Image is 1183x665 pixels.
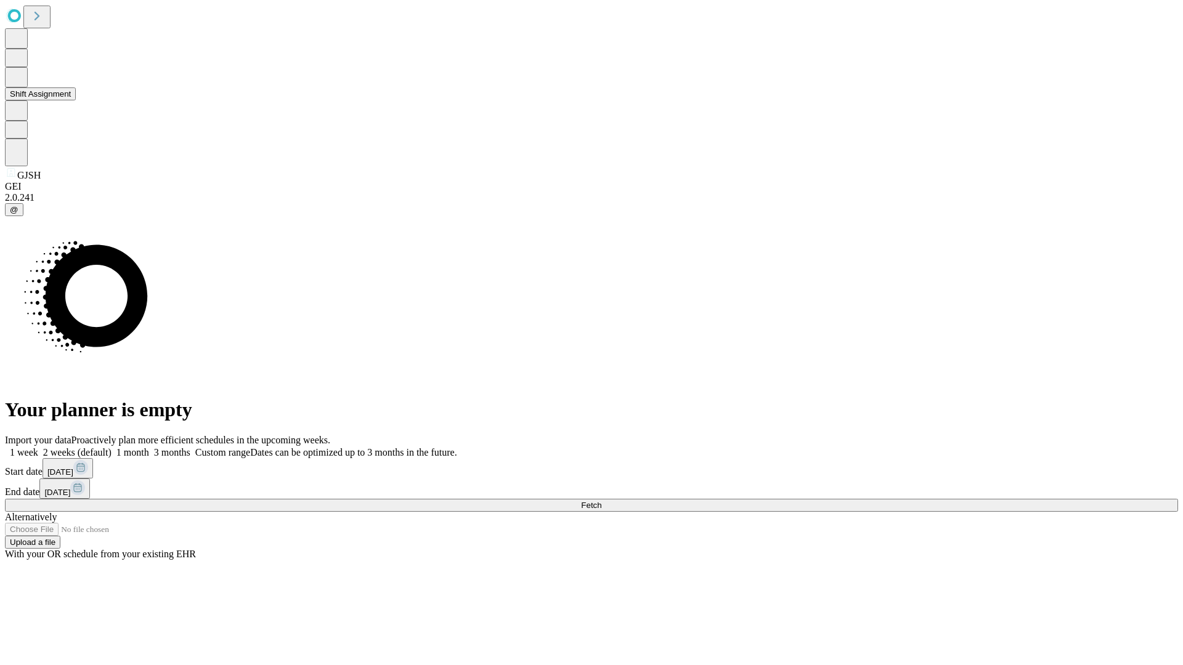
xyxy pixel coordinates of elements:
[116,447,149,457] span: 1 month
[43,458,93,478] button: [DATE]
[5,435,71,445] span: Import your data
[10,447,38,457] span: 1 week
[5,512,57,522] span: Alternatively
[10,205,18,214] span: @
[195,447,250,457] span: Custom range
[5,458,1178,478] div: Start date
[250,447,457,457] span: Dates can be optimized up to 3 months in the future.
[581,501,601,510] span: Fetch
[71,435,330,445] span: Proactively plan more efficient schedules in the upcoming weeks.
[5,192,1178,203] div: 2.0.241
[47,467,73,477] span: [DATE]
[5,203,23,216] button: @
[5,549,196,559] span: With your OR schedule from your existing EHR
[5,398,1178,421] h1: Your planner is empty
[5,478,1178,499] div: End date
[5,87,76,100] button: Shift Assignment
[39,478,90,499] button: [DATE]
[154,447,190,457] span: 3 months
[5,499,1178,512] button: Fetch
[17,170,41,180] span: GJSH
[5,536,60,549] button: Upload a file
[43,447,112,457] span: 2 weeks (default)
[44,488,70,497] span: [DATE]
[5,181,1178,192] div: GEI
